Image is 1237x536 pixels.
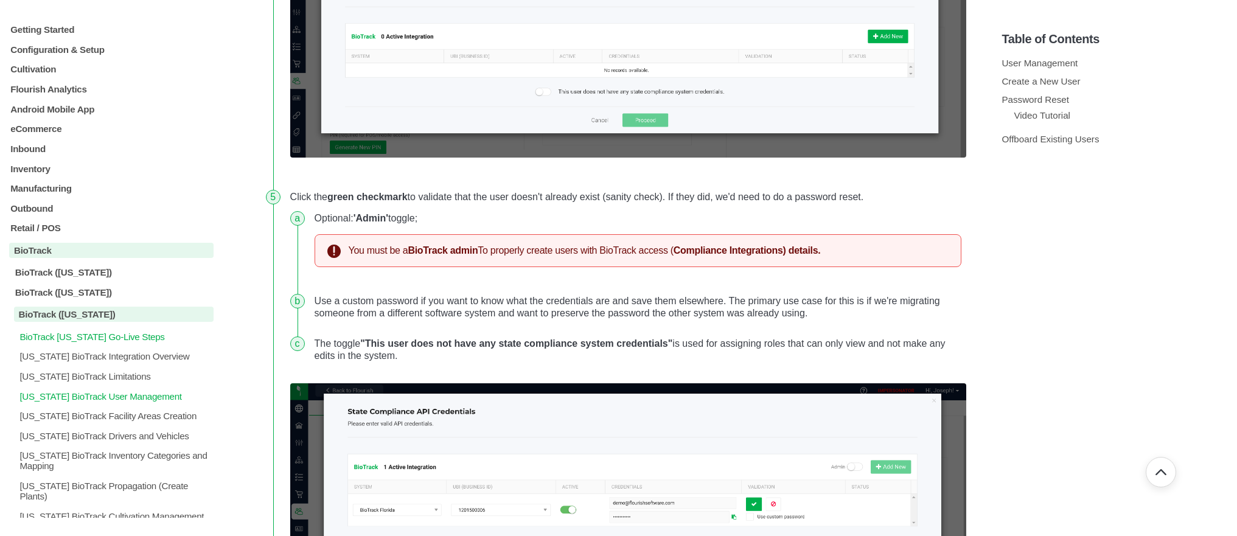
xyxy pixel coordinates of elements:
[310,329,967,371] li: The toggle is used for assigning roles that can only view and not make any edits in the system.
[1146,457,1176,487] button: Go back to top of document
[9,450,214,471] a: [US_STATE] BioTrack Inventory Categories and Mapping
[18,431,214,441] p: [US_STATE] BioTrack Drivers and Vehicles
[9,391,214,402] a: [US_STATE] BioTrack User Management
[9,24,214,35] a: Getting Started
[354,213,388,223] strong: 'Admin'
[360,338,672,349] strong: "This user does not have any state compliance system credentials"
[9,124,214,134] a: eCommerce
[18,511,214,521] p: [US_STATE] BioTrack Cultivation Management
[1014,110,1070,120] a: Video Tutorial
[1002,76,1080,86] a: Create a New User
[9,144,214,154] a: Inbound
[18,332,214,342] p: BioTrack [US_STATE] Go-Live Steps
[9,223,214,233] a: Retail / POS
[9,104,214,114] a: Android Mobile App
[18,411,214,421] p: [US_STATE] BioTrack Facility Areas Creation
[1002,94,1069,105] a: Password Reset
[18,371,214,381] p: [US_STATE] BioTrack Limitations
[9,511,214,521] a: [US_STATE] BioTrack Cultivation Management
[408,245,478,256] strong: BioTrack admin
[9,332,214,342] a: BioTrack [US_STATE] Go-Live Steps
[9,431,214,441] a: [US_STATE] BioTrack Drivers and Vehicles
[14,287,214,298] p: BioTrack ([US_STATE])
[9,243,214,258] a: BioTrack
[9,287,214,298] a: BioTrack ([US_STATE])
[14,267,214,277] p: BioTrack ([US_STATE])
[315,234,962,267] div: You must be a To properly create users with BioTrack access (
[310,286,967,329] li: Use a custom password if you want to know what the credentials are and save them elsewhere. The p...
[9,164,214,174] a: Inventory
[1002,134,1099,144] a: Offboard Existing Users
[18,351,214,361] p: [US_STATE] BioTrack Integration Overview
[14,307,214,322] p: BioTrack ([US_STATE])
[9,267,214,277] a: BioTrack ([US_STATE])
[18,481,214,501] p: [US_STATE] BioTrack Propagation (Create Plants)
[674,245,821,256] strong: Compliance Integrations) details.
[1002,58,1078,68] a: User Management
[1002,12,1228,518] section: Table of Contents
[9,481,214,501] a: [US_STATE] BioTrack Propagation (Create Plants)
[1002,32,1228,46] h5: Table of Contents
[9,351,214,361] a: [US_STATE] BioTrack Integration Overview
[18,391,214,402] p: [US_STATE] BioTrack User Management
[9,183,214,193] a: Manufacturing
[9,371,214,381] a: [US_STATE] BioTrack Limitations
[9,203,214,214] a: Outbound
[9,44,214,55] a: Configuration & Setup
[9,64,214,74] a: Cultivation
[9,411,214,421] a: [US_STATE] BioTrack Facility Areas Creation
[9,307,214,322] a: BioTrack ([US_STATE])
[9,84,214,94] a: Flourish Analytics
[310,203,967,286] li: Optional: toggle;
[327,192,408,202] strong: green checkmark
[18,450,214,471] p: [US_STATE] BioTrack Inventory Categories and Mapping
